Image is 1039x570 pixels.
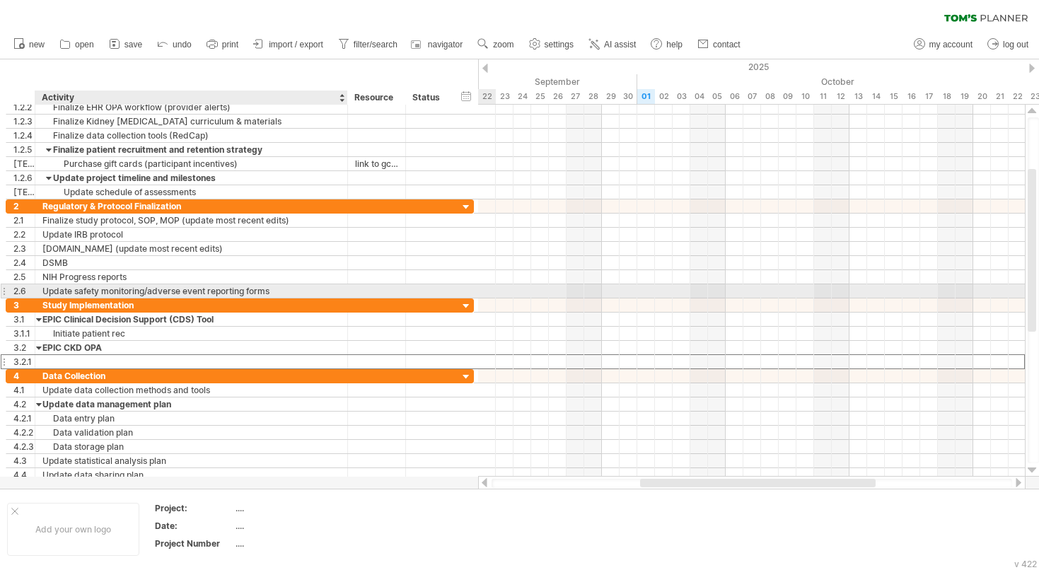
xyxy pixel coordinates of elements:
div: Update IRB protocol [42,228,340,241]
div: 2.3 [13,242,35,255]
div: 2 [13,199,35,213]
div: Thursday, 25 September 2025 [531,89,549,104]
div: 4.1 [13,383,35,397]
div: 2.4 [13,256,35,269]
a: undo [153,35,196,54]
div: Update data sharing plan [42,468,340,482]
div: Add your own logo [7,503,139,556]
div: DSMB [42,256,340,269]
div: Saturday, 18 October 2025 [938,89,956,104]
div: 2.2 [13,228,35,241]
div: 1.2.5 [13,143,35,156]
div: Update statistical analysis plan [42,454,340,467]
span: import / export [269,40,323,50]
div: 4.2 [13,397,35,411]
a: settings [526,35,578,54]
div: 2.1 [13,214,35,227]
div: 4.2.2 [13,426,35,439]
div: NIH Progress reports [42,270,340,284]
div: 1.2.4 [13,129,35,142]
div: Wednesday, 1 October 2025 [637,89,655,104]
a: navigator [409,35,467,54]
div: 3.1 [13,313,35,326]
div: .... [236,502,354,514]
div: 4.2.3 [13,440,35,453]
div: Finalize Kidney [MEDICAL_DATA] curriculum & materials [42,115,340,128]
div: 1.2.3 [13,115,35,128]
span: open [75,40,94,50]
div: Friday, 26 September 2025 [549,89,567,104]
div: Wednesday, 8 October 2025 [761,89,779,104]
div: Project Number [155,537,233,549]
div: Data storage plan [42,440,340,453]
div: [DOMAIN_NAME] (update most recent edits) [42,242,340,255]
div: Data entry plan [42,412,340,425]
span: new [29,40,45,50]
div: Thursday, 9 October 2025 [779,89,796,104]
div: Saturday, 4 October 2025 [690,89,708,104]
div: link to gc codes [355,157,398,170]
div: Purchase gift cards (participant incentives) [42,157,340,170]
div: Saturday, 11 October 2025 [814,89,832,104]
div: Wednesday, 24 September 2025 [513,89,531,104]
div: 3.1.1 [13,327,35,340]
div: Status [412,91,443,105]
div: Tuesday, 14 October 2025 [867,89,885,104]
div: Project: [155,502,233,514]
div: 4.4 [13,468,35,482]
div: Study Implementation [42,298,340,312]
div: .... [236,537,354,549]
div: Sunday, 12 October 2025 [832,89,849,104]
div: Friday, 10 October 2025 [796,89,814,104]
div: Update schedule of assessments [42,185,340,199]
div: Finalize data collection tools (RedCap) [42,129,340,142]
a: filter/search [335,35,402,54]
div: 4.3 [13,454,35,467]
div: v 422 [1014,559,1037,569]
div: Thursday, 16 October 2025 [902,89,920,104]
div: [TECHNICAL_ID] [13,157,35,170]
span: undo [173,40,192,50]
div: Update data management plan [42,397,340,411]
div: Update project timeline and milestones [42,171,340,185]
div: .... [236,520,354,532]
div: 2.5 [13,270,35,284]
span: help [666,40,683,50]
a: print [203,35,243,54]
div: Tuesday, 30 September 2025 [620,89,637,104]
span: save [124,40,142,50]
span: settings [545,40,574,50]
div: Wednesday, 22 October 2025 [1009,89,1026,104]
div: Monday, 22 September 2025 [478,89,496,104]
div: Monday, 20 October 2025 [973,89,991,104]
div: 4 [13,369,35,383]
div: Monday, 29 September 2025 [602,89,620,104]
div: Sunday, 28 September 2025 [584,89,602,104]
a: save [105,35,146,54]
span: print [222,40,238,50]
div: Regulatory & Protocol Finalization [42,199,340,213]
div: Monday, 6 October 2025 [726,89,743,104]
div: 3.2.1 [13,355,35,368]
span: log out [1003,40,1028,50]
div: 4.2.1 [13,412,35,425]
div: Tuesday, 7 October 2025 [743,89,761,104]
div: 1.2.6 [13,171,35,185]
div: Friday, 3 October 2025 [673,89,690,104]
span: AI assist [604,40,636,50]
div: 3.2 [13,341,35,354]
span: zoom [493,40,513,50]
div: 3 [13,298,35,312]
span: filter/search [354,40,397,50]
a: open [56,35,98,54]
div: Tuesday, 21 October 2025 [991,89,1009,104]
div: [TECHNICAL_ID] [13,185,35,199]
div: Thursday, 2 October 2025 [655,89,673,104]
div: Wednesday, 15 October 2025 [885,89,902,104]
div: Finalize patient recruitment and retention strategy [42,143,340,156]
div: Tuesday, 23 September 2025 [496,89,513,104]
a: my account [910,35,977,54]
a: contact [694,35,745,54]
a: import / export [250,35,327,54]
div: 2.6 [13,284,35,298]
